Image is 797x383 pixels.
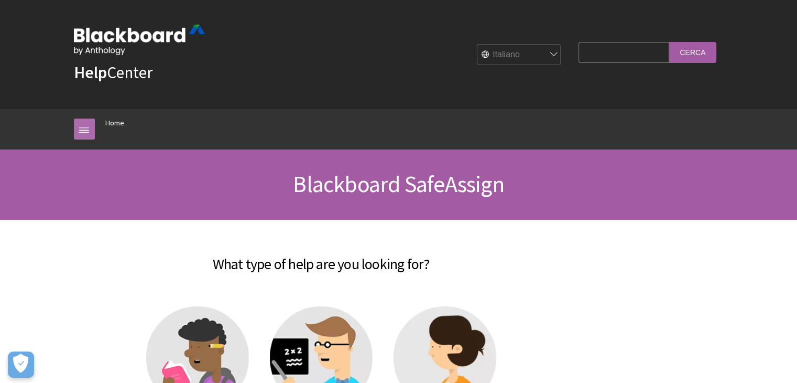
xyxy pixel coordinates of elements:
strong: Help [74,62,107,83]
select: Site Language Selector [477,45,561,66]
h2: What type of help are you looking for? [74,240,569,275]
a: HelpCenter [74,62,152,83]
span: Blackboard SafeAssign [293,169,504,198]
input: Cerca [669,42,716,62]
button: Apri preferenze [8,352,34,378]
a: Home [105,116,124,130]
img: Blackboard by Anthology [74,25,205,55]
